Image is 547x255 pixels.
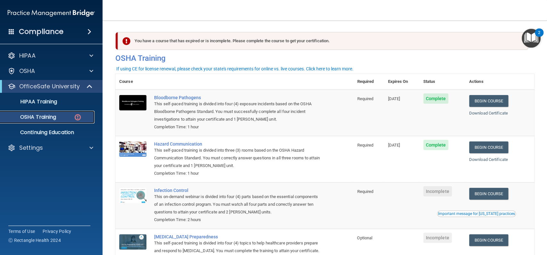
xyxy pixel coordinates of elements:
img: danger-circle.6113f641.png [74,113,82,121]
span: Incomplete [423,186,452,196]
p: Continuing Education [4,129,92,136]
a: Begin Course [469,141,508,153]
span: Required [357,189,373,194]
th: Expires On [384,74,419,90]
p: HIPAA [19,52,36,60]
h4: Compliance [19,27,63,36]
a: Bloodborne Pathogens [154,95,321,100]
a: Terms of Use [8,228,35,235]
a: Privacy Policy [43,228,71,235]
div: This self-paced training is divided into four (4) topics to help healthcare providers prepare and... [154,239,321,255]
a: OSHA [8,67,93,75]
a: Download Certificate [469,111,508,116]
th: Course [115,74,150,90]
p: OSHA Training [4,114,56,120]
span: Required [357,143,373,147]
a: HIPAA [8,52,93,60]
div: Completion Time: 1 hour [154,123,321,131]
div: Completion Time: 1 hour [154,170,321,177]
span: Optional [357,235,372,240]
a: Begin Course [469,234,508,246]
a: Begin Course [469,95,508,107]
span: Incomplete [423,233,452,243]
div: This self-paced training is divided into four (4) exposure incidents based on the OSHA Bloodborne... [154,100,321,123]
div: Important message for [US_STATE] practices [438,212,515,216]
div: If using CE for license renewal, please check your state's requirements for online vs. live cours... [116,67,353,71]
p: OSHA [19,67,35,75]
span: [DATE] [388,143,400,147]
th: Actions [465,74,534,90]
button: Read this if you are a dental practitioner in the state of CA [437,211,516,217]
button: If using CE for license renewal, please check your state's requirements for online vs. live cours... [115,66,354,72]
div: Completion Time: 2 hours [154,216,321,224]
th: Required [353,74,384,90]
h4: OSHA Training [115,54,534,63]
p: OfficeSafe University [19,83,80,90]
div: You have a course that has expired or is incomplete. Please complete the course to get your certi... [118,32,528,50]
a: Settings [8,144,93,152]
div: This on-demand webinar is divided into four (4) parts based on the essential components of an inf... [154,193,321,216]
span: [DATE] [388,96,400,101]
a: [MEDICAL_DATA] Preparedness [154,234,321,239]
button: Open Resource Center, 2 new notifications [522,29,541,48]
span: Required [357,96,373,101]
img: exclamation-circle-solid-danger.72ef9ffc.png [122,37,130,45]
div: 2 [538,33,540,41]
a: Hazard Communication [154,141,321,147]
p: Settings [19,144,43,152]
div: This self-paced training is divided into three (3) rooms based on the OSHA Hazard Communication S... [154,147,321,170]
span: Complete [423,140,449,150]
a: Begin Course [469,188,508,200]
a: OfficeSafe University [8,83,93,90]
p: HIPAA Training [4,99,57,105]
span: Complete [423,93,449,104]
a: Download Certificate [469,157,508,162]
img: PMB logo [8,7,95,20]
a: Infection Control [154,188,321,193]
span: Ⓒ Rectangle Health 2024 [8,237,61,243]
th: Status [419,74,465,90]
